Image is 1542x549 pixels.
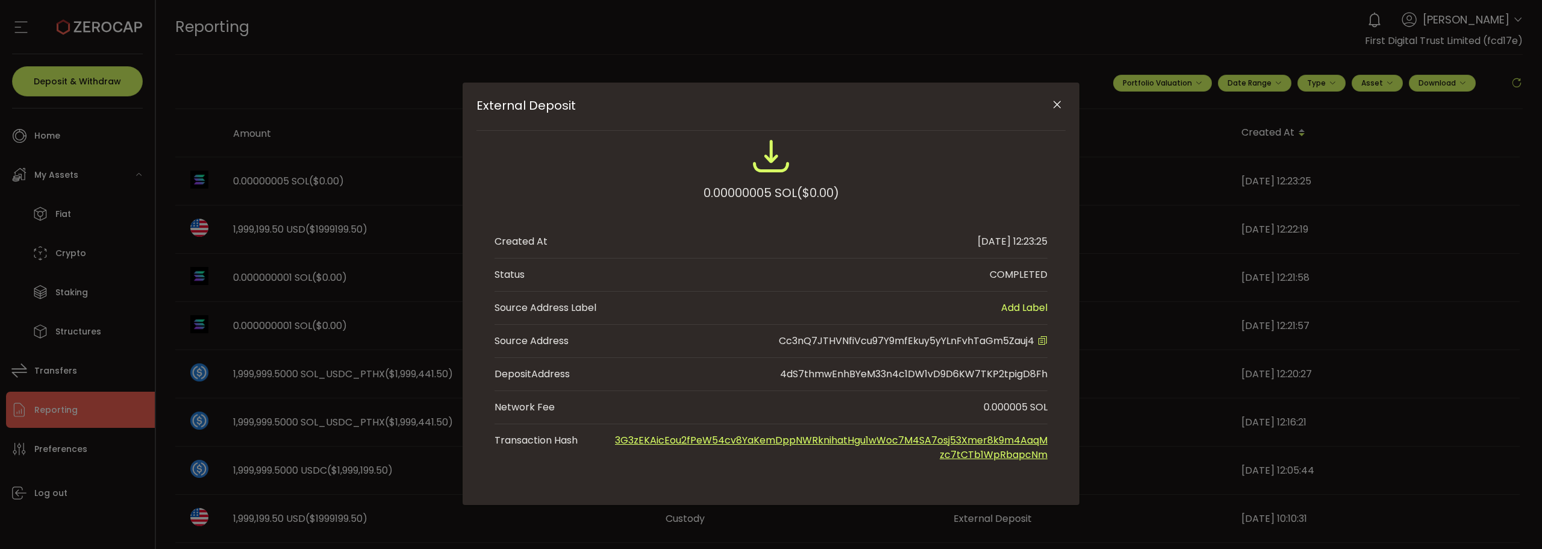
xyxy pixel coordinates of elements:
div: [DATE] 12:23:25 [978,234,1047,249]
span: Transaction Hash [495,433,615,462]
div: Created At [495,234,548,249]
div: Source Address [495,334,569,348]
div: Address [495,367,570,381]
div: Network Fee [495,400,555,415]
div: COMPLETED [990,268,1047,282]
div: External Deposit [463,83,1079,505]
span: ($0.00) [797,182,839,204]
div: Status [495,268,525,282]
span: External Deposit [476,98,1007,113]
a: 3G3zEKAicEou2fPeW54cv8YaKemDppNWRknihatHgu1wWoc7M4SA7osj53Xmer8k9m4AaqMzc7tCTb1WpRbapcNm [615,433,1047,462]
span: Add Label [1001,301,1047,315]
span: Deposit [495,367,531,381]
div: 0.000005 SOL [984,400,1047,415]
iframe: Chat Widget [1482,491,1542,549]
span: Source Address Label [495,301,596,315]
button: Close [1046,95,1067,116]
span: Cc3nQ7JTHVNfiVcu97Y9mfEkuy5yYLnFvhTaGm5Zauj4 [779,334,1034,348]
div: 0.00000005 SOL [704,182,839,204]
div: 4dS7thmwEnhBYeM33n4c1DW1vD9D6KW7TKP2tpigD8Fh [780,367,1047,381]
